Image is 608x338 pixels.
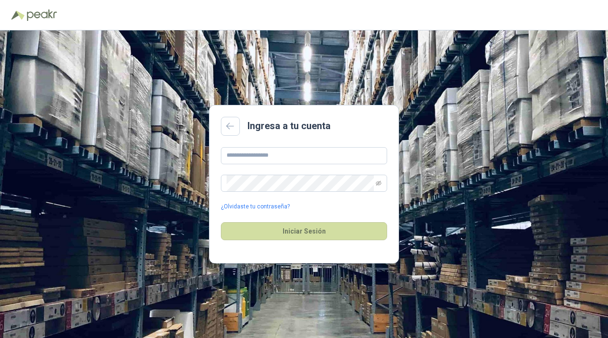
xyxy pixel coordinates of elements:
[11,10,25,20] img: Logo
[221,222,387,240] button: Iniciar Sesión
[376,180,381,186] span: eye-invisible
[27,9,57,21] img: Peakr
[221,202,290,211] a: ¿Olvidaste tu contraseña?
[247,119,331,133] h2: Ingresa a tu cuenta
